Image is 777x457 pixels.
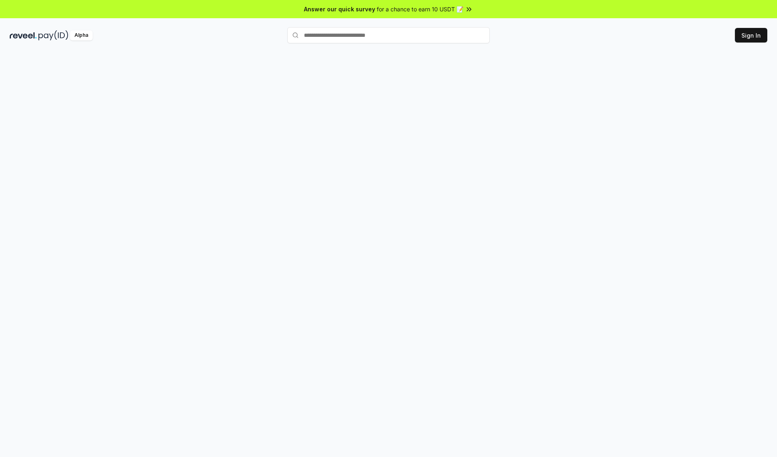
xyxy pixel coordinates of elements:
button: Sign In [735,28,767,43]
img: pay_id [38,30,68,40]
span: Answer our quick survey [304,5,375,13]
img: reveel_dark [10,30,37,40]
span: for a chance to earn 10 USDT 📝 [377,5,463,13]
div: Alpha [70,30,93,40]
